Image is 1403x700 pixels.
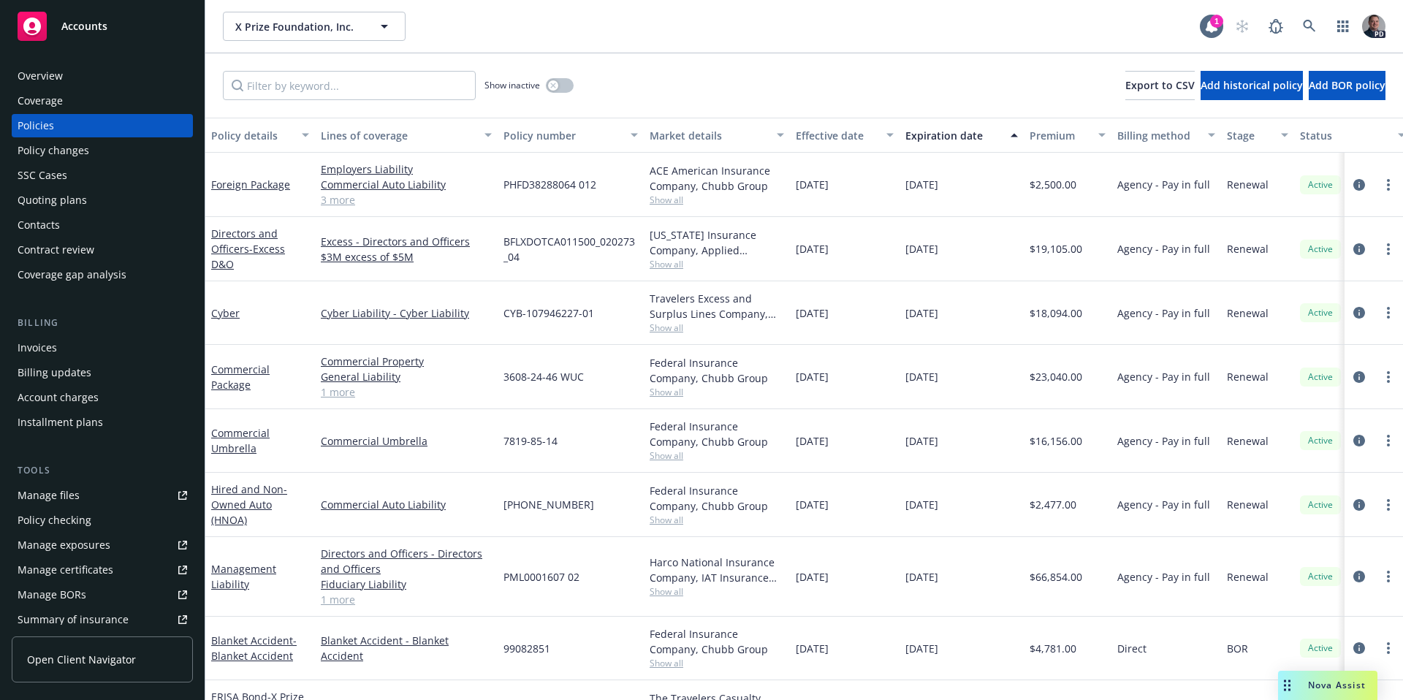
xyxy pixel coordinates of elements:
[650,291,784,322] div: Travelers Excess and Surplus Lines Company, Travelers Insurance, Corvus Insurance (Travelers), Br...
[650,322,784,334] span: Show all
[503,369,584,384] span: 3608-24-46 WUC
[12,533,193,557] a: Manage exposures
[321,354,492,369] a: Commercial Property
[650,227,784,258] div: [US_STATE] Insurance Company, Applied Underwriters, Brown & Riding Insurance Services, Inc.
[1278,671,1296,700] div: Drag to move
[12,463,193,478] div: Tools
[905,369,938,384] span: [DATE]
[503,497,594,512] span: [PHONE_NUMBER]
[12,238,193,262] a: Contract review
[498,118,644,153] button: Policy number
[18,64,63,88] div: Overview
[235,19,362,34] span: X Prize Foundation, Inc.
[12,139,193,162] a: Policy changes
[1117,569,1210,585] span: Agency - Pay in full
[1117,241,1210,256] span: Agency - Pay in full
[650,194,784,206] span: Show all
[1227,641,1248,656] span: BOR
[1117,128,1199,143] div: Billing method
[18,139,89,162] div: Policy changes
[796,497,829,512] span: [DATE]
[12,64,193,88] a: Overview
[905,305,938,321] span: [DATE]
[12,213,193,237] a: Contacts
[1306,434,1335,447] span: Active
[1117,641,1147,656] span: Direct
[321,633,492,663] a: Blanket Accident - Blanket Accident
[211,362,270,392] a: Commercial Package
[650,626,784,657] div: Federal Insurance Company, Chubb Group
[796,569,829,585] span: [DATE]
[321,546,492,577] a: Directors and Officers - Directors and Officers
[1227,433,1269,449] span: Renewal
[321,369,492,384] a: General Liability
[1111,118,1221,153] button: Billing method
[12,361,193,384] a: Billing updates
[1380,432,1397,449] a: more
[650,555,784,585] div: Harco National Insurance Company, IAT Insurance Group, Brown & Riding Insurance Services, Inc.
[1362,15,1385,38] img: photo
[211,128,293,143] div: Policy details
[211,178,290,191] a: Foreign Package
[503,433,558,449] span: 7819-85-14
[1201,78,1303,92] span: Add historical policy
[1030,305,1082,321] span: $18,094.00
[1309,71,1385,100] button: Add BOR policy
[503,641,550,656] span: 99082851
[211,306,240,320] a: Cyber
[1210,15,1223,28] div: 1
[503,128,622,143] div: Policy number
[205,118,315,153] button: Policy details
[905,128,1002,143] div: Expiration date
[1306,178,1335,191] span: Active
[18,608,129,631] div: Summary of insurance
[1227,305,1269,321] span: Renewal
[1030,497,1076,512] span: $2,477.00
[1030,177,1076,192] span: $2,500.00
[18,583,86,606] div: Manage BORs
[12,114,193,137] a: Policies
[1024,118,1111,153] button: Premium
[1350,176,1368,194] a: circleInformation
[321,161,492,177] a: Employers Liability
[12,6,193,47] a: Accounts
[796,241,829,256] span: [DATE]
[12,583,193,606] a: Manage BORs
[1306,306,1335,319] span: Active
[1125,71,1195,100] button: Export to CSV
[18,411,103,434] div: Installment plans
[18,164,67,187] div: SSC Cases
[1030,641,1076,656] span: $4,781.00
[321,384,492,400] a: 1 more
[1380,176,1397,194] a: more
[1227,569,1269,585] span: Renewal
[211,227,285,271] a: Directors and Officers
[1261,12,1290,41] a: Report a Bug
[211,482,287,527] a: Hired and Non-Owned Auto (HNOA)
[1125,78,1195,92] span: Export to CSV
[12,608,193,631] a: Summary of insurance
[1117,177,1210,192] span: Agency - Pay in full
[650,258,784,270] span: Show all
[211,426,270,455] a: Commercial Umbrella
[18,509,91,532] div: Policy checking
[1308,679,1366,691] span: Nova Assist
[27,652,136,667] span: Open Client Navigator
[321,177,492,192] a: Commercial Auto Liability
[796,369,829,384] span: [DATE]
[796,177,829,192] span: [DATE]
[1117,497,1210,512] span: Agency - Pay in full
[503,569,579,585] span: PML0001607 02
[796,128,878,143] div: Effective date
[18,114,54,137] div: Policies
[18,263,126,286] div: Coverage gap analysis
[1227,497,1269,512] span: Renewal
[1278,671,1377,700] button: Nova Assist
[18,213,60,237] div: Contacts
[1227,241,1269,256] span: Renewal
[650,585,784,598] span: Show all
[18,238,94,262] div: Contract review
[1117,369,1210,384] span: Agency - Pay in full
[503,305,594,321] span: CYB-107946227-01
